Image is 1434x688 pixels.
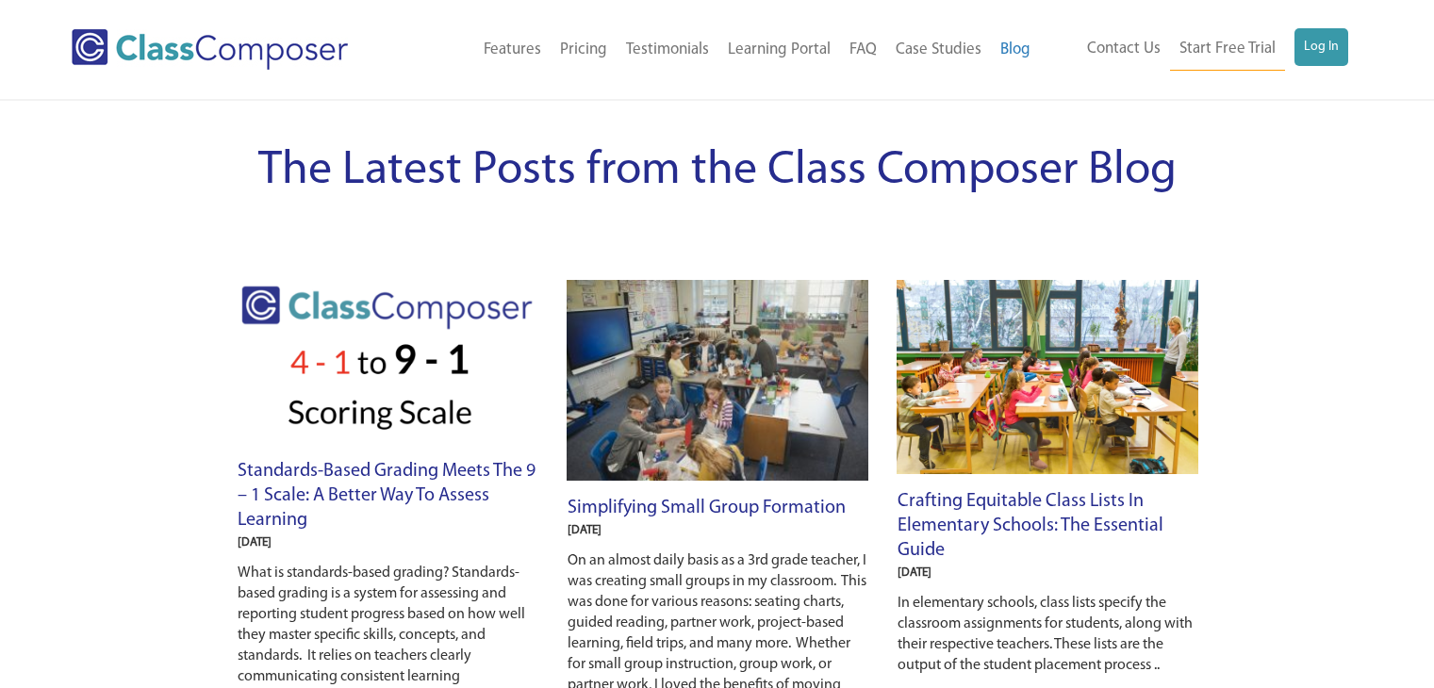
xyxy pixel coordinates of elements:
a: Testimonials [617,29,718,71]
img: working on a project in elementary class [567,280,868,481]
a: FAQ [840,29,886,71]
nav: Header Menu [1040,28,1348,71]
span: The Latest Posts from the Class Composer Blog [258,147,1177,195]
img: Class Composer [72,29,348,70]
a: Features [474,29,551,71]
a: Standards-Based Grading Meets the 9 – 1 Scale: A Better Way to Assess Learning [238,462,536,530]
p: In elementary schools, class lists specify the classroom assignments for students, along with the... [898,593,1197,676]
a: Simplifying Small Group Formation [568,499,846,517]
span: [DATE] [238,536,272,549]
a: Case Studies [886,29,991,71]
span: [DATE] [568,524,602,536]
a: Start Free Trial [1170,28,1285,71]
a: Pricing [551,29,617,71]
a: Contact Us [1078,28,1170,70]
nav: Header Menu [408,29,1039,71]
a: Learning Portal [718,29,840,71]
a: Blog [991,29,1040,71]
span: [DATE] [898,566,931,579]
img: image2 [237,280,538,444]
a: Crafting Equitable Class Lists in Elementary Schools: The Essential Guide [898,492,1163,560]
img: elementary scholls [897,280,1198,474]
a: Log In [1294,28,1348,66]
